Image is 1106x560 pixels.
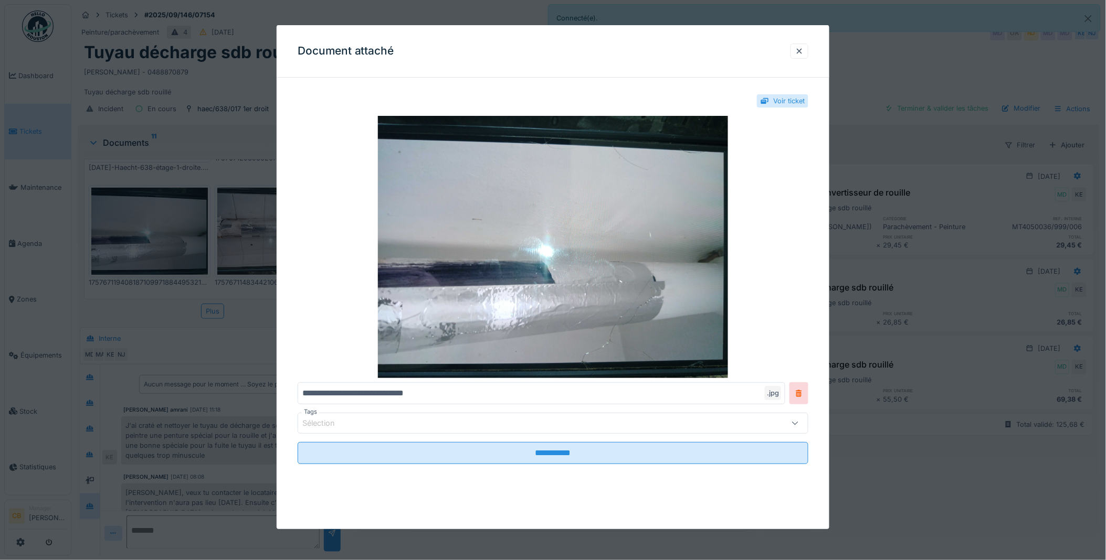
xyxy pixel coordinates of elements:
h3: Document attaché [298,45,394,58]
label: Tags [302,407,319,416]
div: .jpg [765,386,781,400]
div: Voir ticket [773,96,805,106]
img: 3caf06c0-6137-4bbc-bdce-c75df32475ea-17576711940818710997188449532187.jpg [298,116,809,378]
div: Sélection [302,417,350,429]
